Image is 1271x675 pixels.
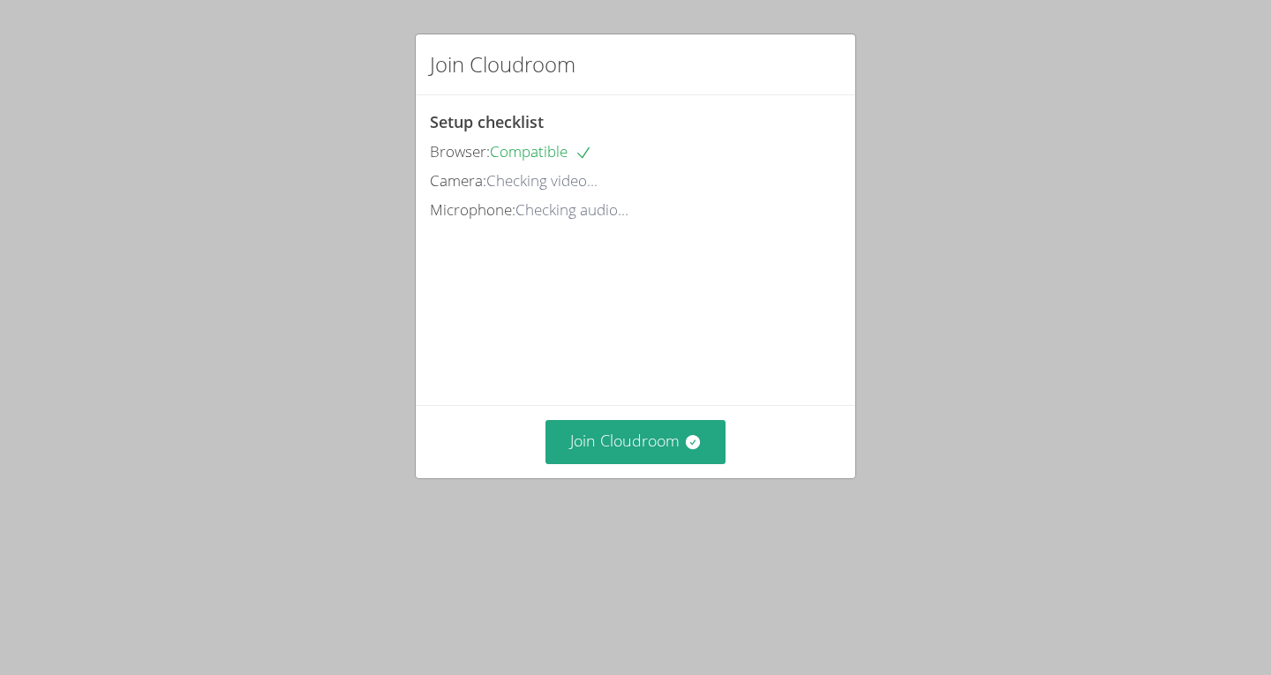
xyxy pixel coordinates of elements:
button: Join Cloudroom [545,420,726,463]
span: Compatible [490,141,592,161]
span: Browser: [430,141,490,161]
span: Setup checklist [430,111,544,132]
span: Checking video... [486,170,598,191]
span: Camera: [430,170,486,191]
span: Checking audio... [515,199,628,220]
span: Microphone: [430,199,515,220]
h2: Join Cloudroom [430,49,575,80]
